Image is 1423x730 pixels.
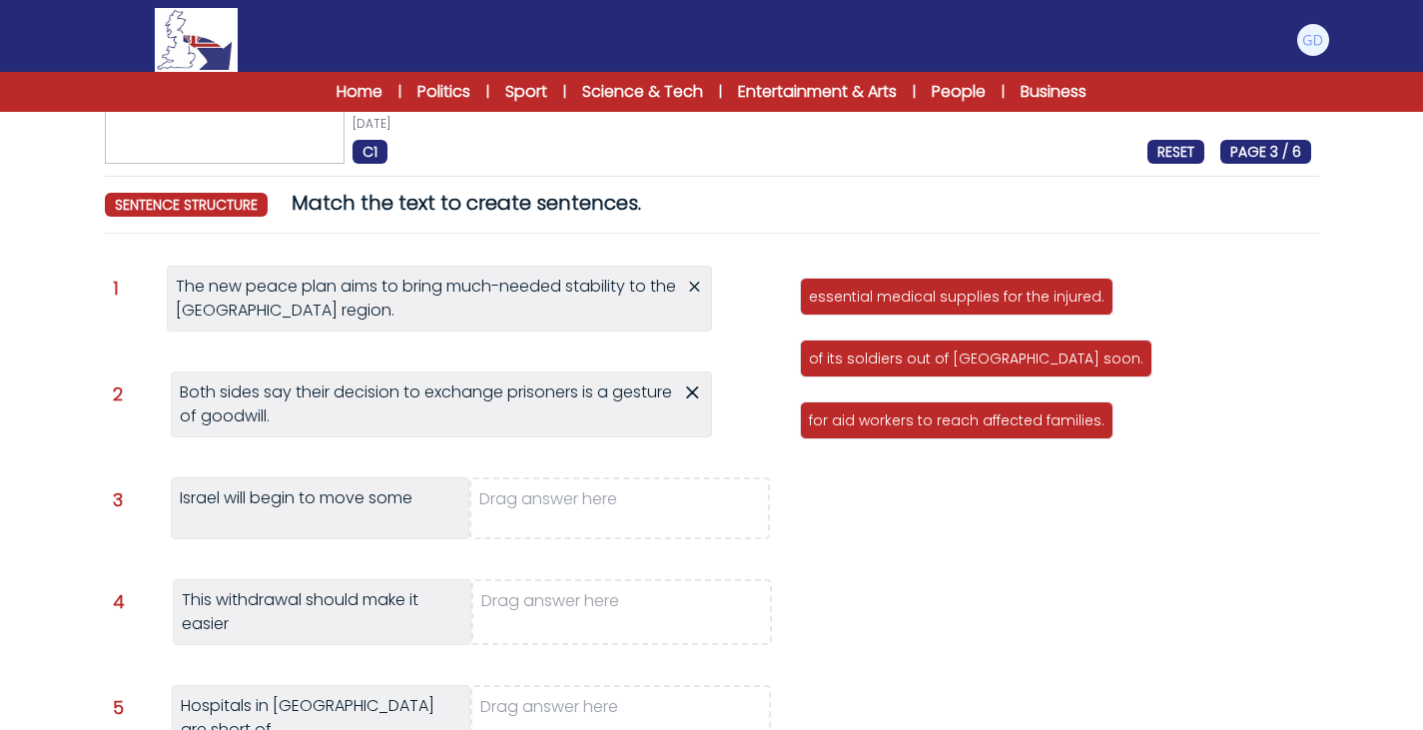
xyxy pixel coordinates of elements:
span: PAGE 3 / 6 [1220,140,1311,164]
span: | [1002,82,1005,102]
span: | [719,82,722,102]
span: 2 [113,385,123,403]
p: of its soldiers out of [GEOGRAPHIC_DATA] soon. [809,349,1143,368]
a: Sport [505,80,547,104]
span: C1 [353,140,387,164]
img: Logo [155,8,237,72]
span: | [398,82,401,102]
div: The new peace plan aims to bring much-needed stability to the [GEOGRAPHIC_DATA] region. [167,266,712,332]
p: essential medical supplies for the injured. [809,287,1104,307]
p: Drag answer here [481,589,619,635]
p: for aid workers to reach affected families. [809,410,1104,430]
a: Logo [93,8,301,72]
span: | [563,82,566,102]
span: sentence structure [105,193,268,217]
span: 5 [113,699,124,717]
a: Entertainment & Arts [738,80,897,104]
img: Giovanni Delladio [1297,24,1329,56]
span: | [486,82,489,102]
span: RESET [1147,140,1204,164]
p: Drag answer here [479,487,617,529]
span: | [913,82,916,102]
a: Politics [417,80,470,104]
span: 4 [113,593,125,611]
a: People [932,80,986,104]
a: Home [337,80,382,104]
a: RESET [1147,140,1204,163]
a: Business [1021,80,1086,104]
span: 3 [113,491,123,509]
p: [DATE] [353,116,1311,132]
div: Israel will begin to move some [171,477,470,539]
div: This withdrawal should make it easier [173,579,472,645]
a: Science & Tech [582,80,703,104]
div: Both sides say their decision to exchange prisoners is a gesture of goodwill. [171,371,712,437]
span: 1 [113,280,119,298]
span: Match the text to create sentences. [292,189,641,217]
